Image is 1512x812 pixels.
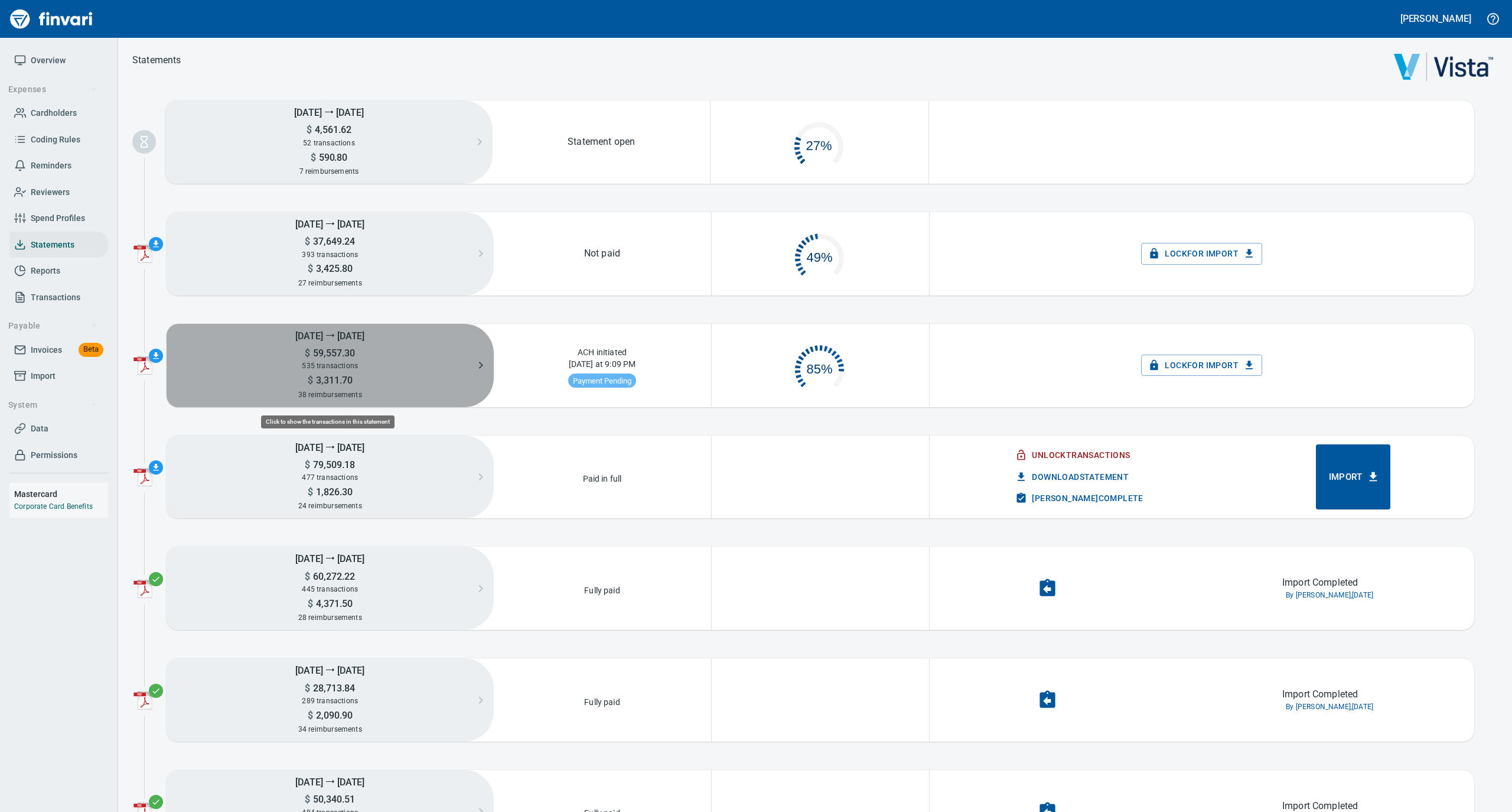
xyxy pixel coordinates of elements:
span: Transactions [31,290,80,305]
span: 1,826.30 [313,486,353,498]
span: [PERSON_NAME] Complete [1018,491,1143,506]
a: Reviewers [9,179,108,206]
span: 34 reimbursements [298,725,362,733]
span: Coding Rules [31,132,80,147]
h5: [DATE] ⭢ [DATE] [167,324,494,347]
span: Download Statement [1018,470,1129,485]
button: [DATE] ⭢ [DATE]$37,649.24393 transactions$3,425.8027 reimbursements [167,212,494,295]
p: [DATE] at 9:09 PM [565,358,640,373]
span: Reports [31,264,60,278]
a: Coding Rules [9,126,108,153]
span: Payment Pending [568,376,636,385]
span: 38 reimbursements [298,391,362,399]
span: 24 reimbursements [298,502,362,510]
span: 28,713.84 [310,683,355,694]
button: DownloadStatement [1013,466,1133,488]
button: 49% [712,221,929,286]
span: 4,371.50 [313,598,353,609]
span: 3,425.80 [313,263,353,274]
span: 3,311.70 [313,375,353,386]
span: 37,649.24 [310,236,355,247]
span: Unlock Transactions [1018,448,1130,463]
a: Reminders [9,152,108,179]
button: UnlockTransactions [1013,444,1135,466]
span: 60,272.22 [310,571,355,582]
h5: [DATE] ⭢ [DATE] [167,658,494,681]
span: Import [31,369,56,384]
div: 194 of 393 complete. Click to open reminders. [712,221,929,286]
span: $ [305,347,310,359]
span: 590.80 [316,152,348,163]
a: Data [9,415,108,442]
div: 455 of 535 complete. Click to open reminders. [712,333,929,398]
button: [PERSON_NAME] [1397,9,1474,28]
span: 2,090.90 [313,710,353,721]
img: adobe-pdf-icon.png [133,579,152,598]
img: adobe-pdf-icon.png [133,244,152,263]
span: Expenses [8,82,97,97]
p: Paid in full [579,469,625,485]
span: 79,509.18 [310,459,355,470]
p: Not paid [584,246,620,261]
span: $ [305,571,310,582]
span: System [8,398,97,413]
a: Overview [9,47,108,74]
p: ACH initiated [574,343,630,358]
button: Lockfor Import [1141,243,1262,265]
span: By [PERSON_NAME], [DATE] [1286,701,1373,713]
span: 393 transactions [302,251,358,259]
span: Reviewers [31,185,70,200]
h5: [DATE] ⭢ [DATE] [167,212,494,235]
button: [DATE] ⭢ [DATE]$28,713.84289 transactions$2,090.9034 reimbursements [167,658,494,742]
span: By [PERSON_NAME], [DATE] [1286,590,1373,602]
span: 535 transactions [302,362,358,370]
p: Import Completed [1282,687,1358,701]
span: 289 transactions [302,697,358,705]
button: Expenses [4,79,102,100]
button: Import [1316,444,1391,509]
button: System [4,394,102,416]
h5: [DATE] ⭢ [DATE] [167,770,494,793]
span: 4,561.62 [312,124,351,135]
button: [DATE] ⭢ [DATE]$79,509.18477 transactions$1,826.3024 reimbursements [167,436,494,519]
span: 27 reimbursements [298,279,362,287]
span: $ [308,710,313,721]
span: 477 transactions [302,473,358,482]
span: Overview [31,53,66,68]
span: 59,557.30 [310,347,355,359]
span: 50,340.51 [310,794,355,805]
span: Statements [31,238,74,252]
a: Statements [9,232,108,258]
img: adobe-pdf-icon.png [133,467,152,486]
span: 28 reimbursements [298,613,362,622]
button: Payable [4,315,102,337]
img: adobe-pdf-icon.png [133,691,152,710]
nav: breadcrumb [132,53,181,67]
span: Lock for Import [1151,358,1253,373]
h5: [DATE] ⭢ [DATE] [165,100,493,124]
span: Permissions [31,448,77,463]
span: 7 reimbursements [299,167,359,176]
a: Spend Profiles [9,205,108,232]
img: Finvari [7,5,96,33]
a: Corporate Card Benefits [14,502,93,511]
span: Import [1329,469,1378,485]
span: Invoices [31,343,62,358]
a: Reports [9,258,108,284]
span: 445 transactions [302,585,358,593]
div: 14 of 52 complete. Click to open reminders. [711,109,928,174]
button: 27% [711,109,928,174]
span: $ [308,486,313,498]
h5: [PERSON_NAME] [1400,12,1471,25]
h5: [DATE] ⭢ [DATE] [167,547,494,570]
button: 85% [712,333,929,398]
a: Permissions [9,442,108,469]
button: Undo Import Completion [1030,683,1065,717]
span: Reminders [31,158,71,173]
span: Lock for Import [1151,246,1253,261]
a: Import [9,363,108,389]
span: Beta [79,343,103,356]
span: Data [31,421,48,436]
span: $ [308,375,313,386]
